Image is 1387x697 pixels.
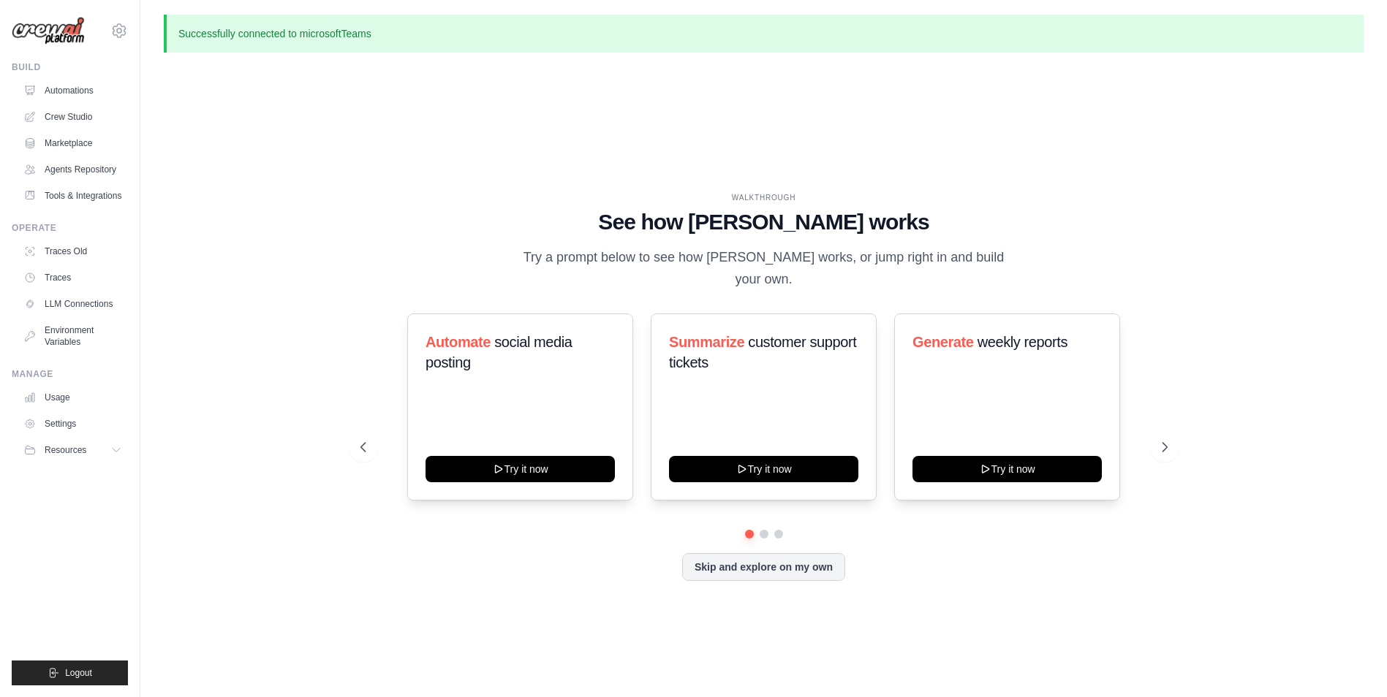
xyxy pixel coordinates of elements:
span: Generate [912,334,974,350]
a: Traces Old [18,240,128,263]
a: Automations [18,79,128,102]
span: Resources [45,444,86,456]
button: Try it now [912,456,1102,482]
button: Try it now [669,456,858,482]
div: Operate [12,222,128,234]
span: weekly reports [978,334,1067,350]
button: Logout [12,660,128,685]
button: Try it now [426,456,615,482]
a: Agents Repository [18,158,128,181]
p: Successfully connected to microsoftTeams [164,15,1364,53]
div: Manage [12,368,128,380]
button: Skip and explore on my own [682,553,845,581]
h1: See how [PERSON_NAME] works [360,209,1168,235]
span: social media posting [426,334,572,370]
span: Summarize [669,334,744,350]
img: Logo [12,17,85,45]
p: Try a prompt below to see how [PERSON_NAME] works, or jump right in and build your own. [518,247,1010,290]
span: Logout [65,667,92,679]
div: WALKTHROUGH [360,192,1168,203]
div: Build [12,61,128,73]
a: Marketplace [18,132,128,155]
a: Tools & Integrations [18,184,128,207]
span: Automate [426,334,491,350]
button: Resources [18,438,128,462]
a: Settings [18,412,128,435]
a: Environment Variables [18,319,128,354]
a: LLM Connections [18,292,128,316]
a: Crew Studio [18,105,128,129]
a: Traces [18,266,128,289]
span: customer support tickets [669,334,856,370]
a: Usage [18,386,128,409]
